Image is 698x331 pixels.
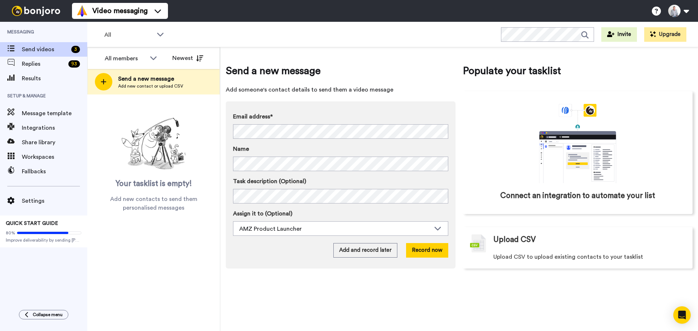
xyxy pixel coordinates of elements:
button: Invite [601,27,637,42]
div: All members [105,54,146,63]
span: Add someone's contact details to send them a video message [226,85,456,94]
span: Add new contact or upload CSV [118,83,183,89]
span: Replies [22,60,65,68]
span: Results [22,74,87,83]
span: Upload CSV [493,234,536,245]
span: Integrations [22,124,87,132]
span: Add new contacts to send them personalised messages [98,195,209,212]
span: Share library [22,138,87,147]
label: Assign it to (Optional) [233,209,448,218]
span: Video messaging [92,6,148,16]
div: 93 [68,60,80,68]
div: AMZ Product Launcher [239,225,430,233]
button: Newest [167,51,209,65]
button: Record now [406,243,448,258]
span: QUICK START GUIDE [6,221,58,226]
span: Upload CSV to upload existing contacts to your tasklist [493,253,643,261]
span: Send a new message [226,64,456,78]
div: 3 [71,46,80,53]
button: Collapse menu [19,310,68,319]
img: ready-set-action.png [117,115,190,173]
span: All [104,31,153,39]
img: bj-logo-header-white.svg [9,6,63,16]
span: Workspaces [22,153,87,161]
img: vm-color.svg [76,5,88,17]
span: Send a new message [118,74,183,83]
span: Send videos [22,45,68,54]
button: Add and record later [333,243,397,258]
span: Settings [22,197,87,205]
span: 80% [6,230,15,236]
label: Email address* [233,112,448,121]
img: csv-grey.png [470,234,486,253]
span: Name [233,145,249,153]
label: Task description (Optional) [233,177,448,186]
span: Fallbacks [22,167,87,176]
span: Message template [22,109,87,118]
button: Upgrade [644,27,686,42]
div: animation [523,104,632,183]
span: Your tasklist is empty! [116,178,192,189]
div: Open Intercom Messenger [673,306,691,324]
span: Populate your tasklist [463,64,693,78]
span: Connect an integration to automate your list [500,190,655,201]
span: Improve deliverability by sending [PERSON_NAME]’s from your own email [6,237,81,243]
span: Collapse menu [33,312,63,318]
